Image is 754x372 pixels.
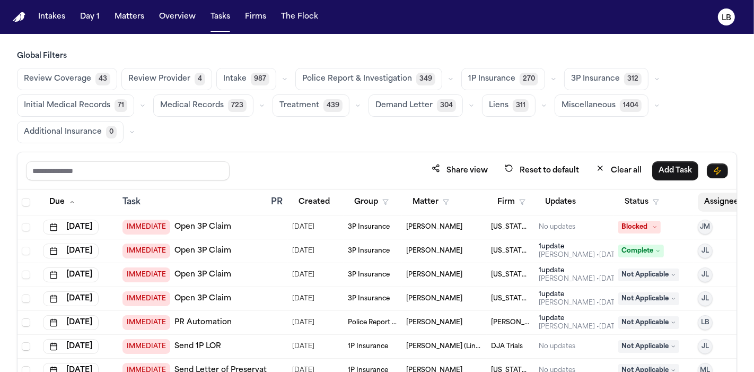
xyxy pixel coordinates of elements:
button: Overview [155,7,200,27]
button: Additional Insurance0 [17,121,124,143]
span: Review Provider [128,74,190,84]
button: Clear all [590,161,648,180]
span: 3P Insurance [571,74,620,84]
span: Demand Letter [375,100,433,111]
span: 71 [115,99,127,112]
span: Intake [223,74,247,84]
img: Finch Logo [13,12,25,22]
span: Initial Medical Records [24,100,110,111]
span: 349 [416,73,435,85]
a: Home [13,12,25,22]
button: Firms [241,7,270,27]
span: 1404 [620,99,642,112]
span: 270 [520,73,538,85]
span: Treatment [279,100,319,111]
span: Police Report & Investigation [302,74,412,84]
button: Day 1 [76,7,104,27]
button: The Flock [277,7,322,27]
button: Medical Records723 [153,94,253,117]
span: Additional Insurance [24,127,102,137]
span: Review Coverage [24,74,91,84]
span: 723 [228,99,247,112]
span: 4 [195,73,205,85]
button: Treatment439 [273,94,349,117]
button: Review Coverage43 [17,68,117,90]
button: Reset to default [498,161,585,180]
button: Matters [110,7,148,27]
span: 439 [323,99,343,112]
span: 0 [106,126,117,139]
button: Share view [425,161,494,180]
button: Intake987 [216,68,276,90]
span: 1P Insurance [468,74,515,84]
button: Immediate Task [707,163,728,178]
button: Police Report & Investigation349 [295,68,442,90]
button: Demand Letter304 [369,94,463,117]
button: Intakes [34,7,69,27]
button: Initial Medical Records71 [17,94,134,117]
span: Liens [489,100,508,111]
span: Medical Records [160,100,224,111]
span: 311 [513,99,529,112]
span: 43 [95,73,110,85]
button: Miscellaneous1404 [555,94,648,117]
button: Review Provider4 [121,68,212,90]
button: Add Task [652,161,698,180]
button: 1P Insurance270 [461,68,545,90]
h3: Global Filters [17,51,737,62]
span: 304 [437,99,456,112]
span: 312 [624,73,642,85]
button: Liens311 [482,94,536,117]
button: 3P Insurance312 [564,68,648,90]
span: Miscellaneous [562,100,616,111]
button: Tasks [206,7,234,27]
span: 987 [251,73,269,85]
